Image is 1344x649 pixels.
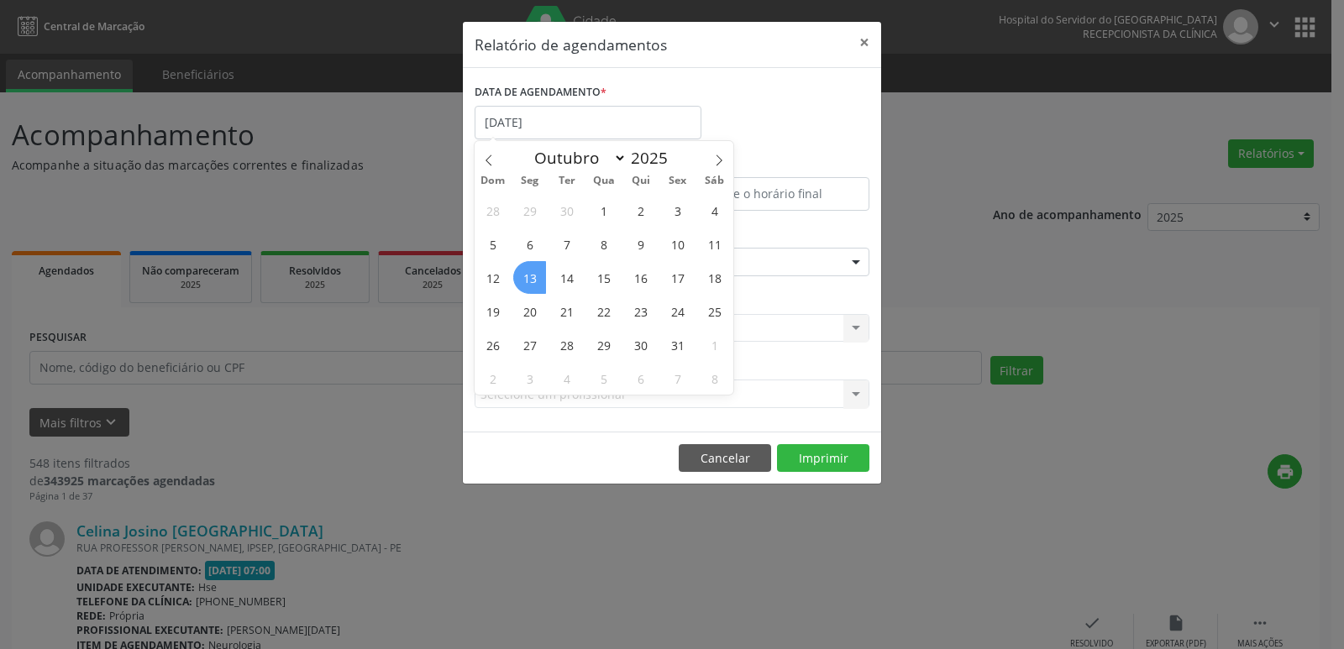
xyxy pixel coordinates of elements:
[698,261,731,294] span: Outubro 18, 2025
[587,228,620,260] span: Outubro 8, 2025
[624,295,657,327] span: Outubro 23, 2025
[661,261,694,294] span: Outubro 17, 2025
[848,22,881,63] button: Close
[513,228,546,260] span: Outubro 6, 2025
[476,362,509,395] span: Novembro 2, 2025
[624,194,657,227] span: Outubro 2, 2025
[512,175,549,186] span: Seg
[698,194,731,227] span: Outubro 4, 2025
[526,146,627,170] select: Month
[698,228,731,260] span: Outubro 11, 2025
[513,295,546,327] span: Outubro 20, 2025
[476,228,509,260] span: Outubro 5, 2025
[513,261,546,294] span: Outubro 13, 2025
[550,194,583,227] span: Setembro 30, 2025
[622,175,659,186] span: Qui
[624,362,657,395] span: Novembro 6, 2025
[587,261,620,294] span: Outubro 15, 2025
[476,194,509,227] span: Setembro 28, 2025
[624,228,657,260] span: Outubro 9, 2025
[624,261,657,294] span: Outubro 16, 2025
[476,295,509,327] span: Outubro 19, 2025
[676,151,869,177] label: ATÉ
[777,444,869,473] button: Imprimir
[661,228,694,260] span: Outubro 10, 2025
[550,228,583,260] span: Outubro 7, 2025
[676,177,869,211] input: Selecione o horário final
[679,444,771,473] button: Cancelar
[550,362,583,395] span: Novembro 4, 2025
[475,80,606,106] label: DATA DE AGENDAMENTO
[698,295,731,327] span: Outubro 25, 2025
[587,362,620,395] span: Novembro 5, 2025
[513,194,546,227] span: Setembro 29, 2025
[698,362,731,395] span: Novembro 8, 2025
[696,175,733,186] span: Sáb
[475,106,701,139] input: Selecione uma data ou intervalo
[661,362,694,395] span: Novembro 7, 2025
[513,362,546,395] span: Novembro 3, 2025
[476,261,509,294] span: Outubro 12, 2025
[587,328,620,361] span: Outubro 29, 2025
[549,175,585,186] span: Ter
[550,328,583,361] span: Outubro 28, 2025
[550,295,583,327] span: Outubro 21, 2025
[513,328,546,361] span: Outubro 27, 2025
[475,34,667,55] h5: Relatório de agendamentos
[659,175,696,186] span: Sex
[476,328,509,361] span: Outubro 26, 2025
[661,328,694,361] span: Outubro 31, 2025
[587,194,620,227] span: Outubro 1, 2025
[627,147,682,169] input: Year
[585,175,622,186] span: Qua
[624,328,657,361] span: Outubro 30, 2025
[661,194,694,227] span: Outubro 3, 2025
[587,295,620,327] span: Outubro 22, 2025
[661,295,694,327] span: Outubro 24, 2025
[475,175,512,186] span: Dom
[698,328,731,361] span: Novembro 1, 2025
[550,261,583,294] span: Outubro 14, 2025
